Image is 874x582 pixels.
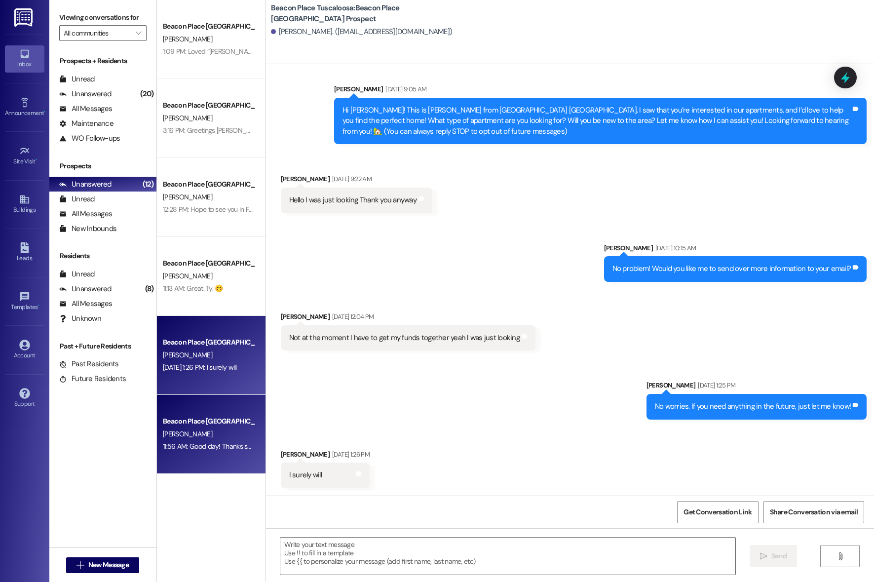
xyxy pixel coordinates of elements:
[64,25,131,41] input: All communities
[143,281,156,297] div: (8)
[59,89,112,99] div: Unanswered
[163,193,212,201] span: [PERSON_NAME]
[76,561,84,569] i: 
[59,299,112,309] div: All Messages
[330,449,370,460] div: [DATE] 1:26 PM
[59,133,120,144] div: WO Follow-ups
[383,84,426,94] div: [DATE] 9:05 AM
[163,179,254,190] div: Beacon Place [GEOGRAPHIC_DATA] Prospect
[59,374,126,384] div: Future Residents
[281,449,370,463] div: [PERSON_NAME]
[5,337,44,363] a: Account
[750,545,798,567] button: Send
[330,174,372,184] div: [DATE] 9:22 AM
[163,363,237,372] div: [DATE] 1:26 PM: I surely will
[695,380,735,390] div: [DATE] 1:25 PM
[5,143,44,169] a: Site Visit •
[281,174,432,188] div: [PERSON_NAME]
[604,243,867,257] div: [PERSON_NAME]
[49,251,156,261] div: Residents
[163,258,254,269] div: Beacon Place [GEOGRAPHIC_DATA] Prospect
[5,288,44,315] a: Templates •
[771,551,787,561] span: Send
[760,552,767,560] i: 
[59,359,119,369] div: Past Residents
[49,161,156,171] div: Prospects
[334,84,867,98] div: [PERSON_NAME]
[59,74,95,84] div: Unread
[289,333,520,343] div: Not at the moment I have to get my funds together yeah I was just looking
[59,313,101,324] div: Unknown
[5,385,44,412] a: Support
[763,501,864,523] button: Share Conversation via email
[163,272,212,280] span: [PERSON_NAME]
[38,302,39,309] span: •
[163,337,254,348] div: Beacon Place [GEOGRAPHIC_DATA] Prospect
[684,507,752,517] span: Get Conversation Link
[49,341,156,351] div: Past + Future Residents
[330,311,374,322] div: [DATE] 12:04 PM
[136,29,141,37] i: 
[138,86,156,102] div: (20)
[163,416,254,427] div: Beacon Place [GEOGRAPHIC_DATA] Prospect
[163,126,436,135] div: 3:16 PM: Greetings [PERSON_NAME]. I just contacted s [PERSON_NAME] regarding the property
[163,47,570,56] div: 1:09 PM: Loved “[PERSON_NAME] ([GEOGRAPHIC_DATA] Tuscaloosa): Okay, give us a call whenever you a...
[163,442,270,451] div: 11:56 AM: Good day! Thanks so much.
[163,284,223,293] div: 11:13 AM: Great. Ty. 😊
[59,269,95,279] div: Unread
[271,27,453,37] div: [PERSON_NAME]. ([EMAIL_ADDRESS][DOMAIN_NAME])
[59,104,112,114] div: All Messages
[271,3,468,24] b: Beacon Place Tuscaloosa: Beacon Place [GEOGRAPHIC_DATA] Prospect
[163,350,212,359] span: [PERSON_NAME]
[44,108,45,115] span: •
[59,284,112,294] div: Unanswered
[140,177,156,192] div: (12)
[836,552,844,560] i: 
[49,56,156,66] div: Prospects + Residents
[163,21,254,32] div: Beacon Place [GEOGRAPHIC_DATA] Prospect
[163,114,212,122] span: [PERSON_NAME]
[5,239,44,266] a: Leads
[289,195,417,205] div: Hello I was just looking Thank you anyway
[612,264,851,274] div: No problem! Would you like me to send over more information to your email?
[163,205,271,214] div: 12:28 PM: Hope to see you in February
[770,507,858,517] span: Share Conversation via email
[36,156,37,163] span: •
[5,191,44,218] a: Buildings
[655,401,851,412] div: No worries. If you need anything in the future, just let me know!
[342,105,851,137] div: Hi [PERSON_NAME]! This is [PERSON_NAME] from [GEOGRAPHIC_DATA] [GEOGRAPHIC_DATA]. I saw that you’...
[163,35,212,43] span: [PERSON_NAME]
[59,179,112,190] div: Unanswered
[163,100,254,111] div: Beacon Place [GEOGRAPHIC_DATA] Prospect
[646,380,867,394] div: [PERSON_NAME]
[653,243,696,253] div: [DATE] 10:15 AM
[59,10,147,25] label: Viewing conversations for
[59,194,95,204] div: Unread
[677,501,758,523] button: Get Conversation Link
[59,118,114,129] div: Maintenance
[59,224,116,234] div: New Inbounds
[66,557,139,573] button: New Message
[5,45,44,72] a: Inbox
[163,429,212,438] span: [PERSON_NAME]
[59,209,112,219] div: All Messages
[14,8,35,27] img: ResiDesk Logo
[281,311,535,325] div: [PERSON_NAME]
[289,470,322,480] div: I surely will
[88,560,129,570] span: New Message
